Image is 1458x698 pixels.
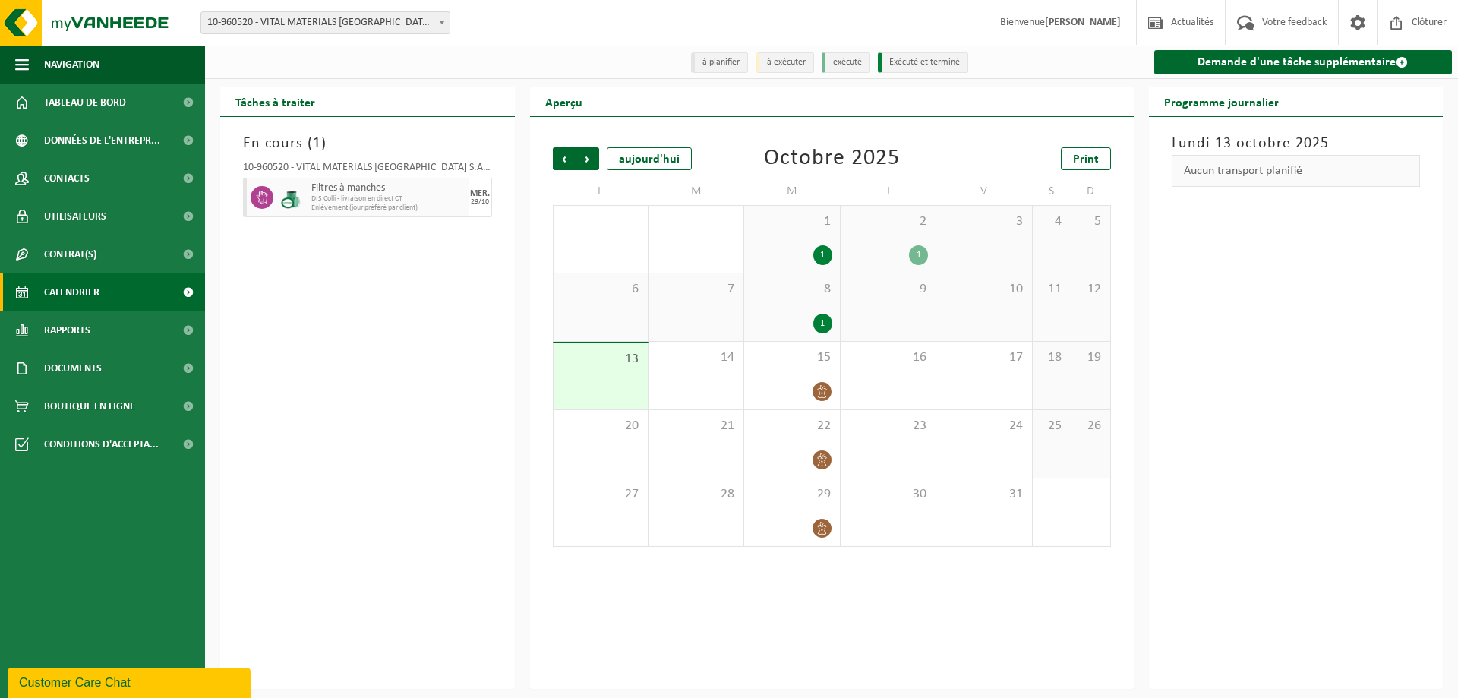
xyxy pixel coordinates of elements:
[44,122,160,159] span: Données de l'entrepr...
[576,147,599,170] span: Suivant
[220,87,330,116] h2: Tâches à traiter
[1073,153,1099,166] span: Print
[656,418,736,434] span: 21
[44,235,96,273] span: Contrat(s)
[281,186,304,209] img: PB-OT-0200-CU
[44,197,106,235] span: Utilisateurs
[243,163,492,178] div: 10-960520 - VITAL MATERIALS [GEOGRAPHIC_DATA] S.A. - TILLY
[471,198,489,206] div: 29/10
[1149,87,1294,116] h2: Programme journalier
[1079,349,1102,366] span: 19
[764,147,900,170] div: Octobre 2025
[756,52,814,73] li: à exécuter
[1172,155,1421,187] div: Aucun transport planifié
[44,159,90,197] span: Contacts
[1172,132,1421,155] h3: Lundi 13 octobre 2025
[752,213,832,230] span: 1
[649,178,744,205] td: M
[1079,418,1102,434] span: 26
[44,387,135,425] span: Boutique en ligne
[311,204,465,213] span: Enlèvement (jour préféré par client)
[813,245,832,265] div: 1
[752,418,832,434] span: 22
[878,52,968,73] li: Exécuté et terminé
[848,418,928,434] span: 23
[470,189,490,198] div: MER.
[607,147,692,170] div: aujourd'hui
[44,311,90,349] span: Rapports
[553,147,576,170] span: Précédent
[944,418,1024,434] span: 24
[822,52,870,73] li: exécuté
[561,418,640,434] span: 20
[1071,178,1110,205] td: D
[813,314,832,333] div: 1
[656,349,736,366] span: 14
[561,486,640,503] span: 27
[8,665,254,698] iframe: chat widget
[44,46,99,84] span: Navigation
[1040,349,1063,366] span: 18
[243,132,492,155] h3: En cours ( )
[1079,213,1102,230] span: 5
[848,486,928,503] span: 30
[848,349,928,366] span: 16
[561,351,640,368] span: 13
[1154,50,1453,74] a: Demande d'une tâche supplémentaire
[561,281,640,298] span: 6
[944,281,1024,298] span: 10
[1040,281,1063,298] span: 11
[656,486,736,503] span: 28
[936,178,1032,205] td: V
[841,178,936,205] td: J
[553,178,649,205] td: L
[530,87,598,116] h2: Aperçu
[44,273,99,311] span: Calendrier
[201,12,450,33] span: 10-960520 - VITAL MATERIALS BELGIUM S.A. - TILLY
[311,182,465,194] span: Filtres à manches
[691,52,748,73] li: à planifier
[311,194,465,204] span: DIS Colli - livraison en direct CT
[1045,17,1121,28] strong: [PERSON_NAME]
[1040,213,1063,230] span: 4
[656,281,736,298] span: 7
[944,349,1024,366] span: 17
[1033,178,1071,205] td: S
[752,349,832,366] span: 15
[1040,418,1063,434] span: 25
[752,281,832,298] span: 8
[1061,147,1111,170] a: Print
[200,11,450,34] span: 10-960520 - VITAL MATERIALS BELGIUM S.A. - TILLY
[944,213,1024,230] span: 3
[944,486,1024,503] span: 31
[744,178,840,205] td: M
[848,213,928,230] span: 2
[752,486,832,503] span: 29
[44,349,102,387] span: Documents
[848,281,928,298] span: 9
[44,425,159,463] span: Conditions d'accepta...
[909,245,928,265] div: 1
[44,84,126,122] span: Tableau de bord
[313,136,321,151] span: 1
[1079,281,1102,298] span: 12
